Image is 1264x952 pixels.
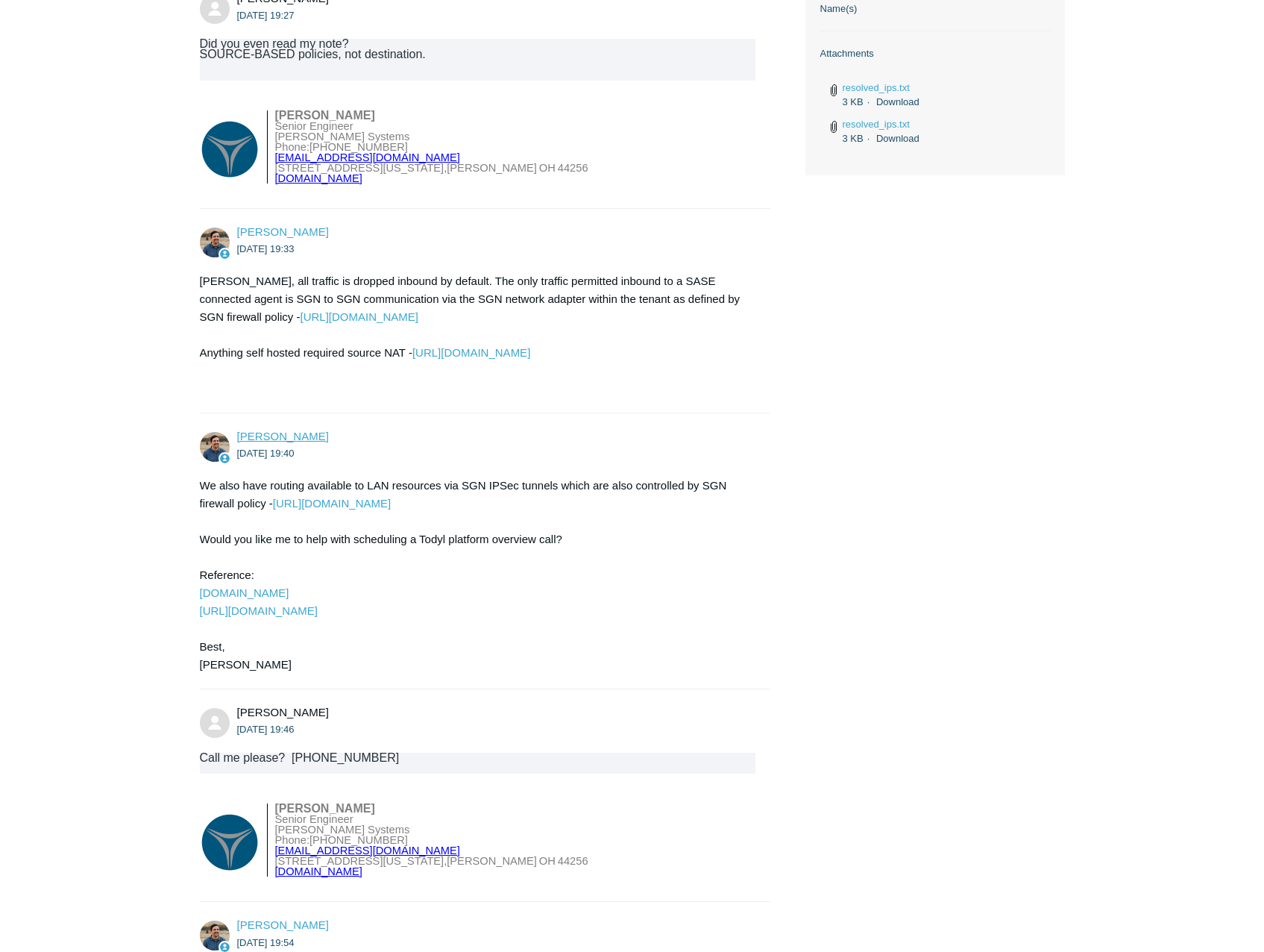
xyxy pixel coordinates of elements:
[843,82,910,93] a: resolved_ips.txt
[275,835,588,845] td: Phone:
[275,824,588,835] td: [PERSON_NAME] Systems
[237,448,295,459] time: 2025-09-16T19:40:28Z
[237,918,329,931] a: [PERSON_NAME]
[237,243,295,254] time: 2025-09-16T19:33:48Z
[200,586,289,599] a: [DOMAIN_NAME]
[537,163,556,173] td: OH
[237,706,329,718] span: Matthew OBrien
[200,753,756,763] div: Call me please? [PHONE_NUMBER]
[309,141,408,153] a: [PHONE_NUMBER]
[275,131,588,142] td: [PERSON_NAME] Systems
[237,430,329,442] a: [PERSON_NAME]
[275,845,460,857] a: [EMAIL_ADDRESS][DOMAIN_NAME]
[237,10,295,21] time: 2025-09-16T19:27:50Z
[876,133,919,144] a: Download
[447,856,537,866] td: [PERSON_NAME]
[273,497,391,510] a: [URL][DOMAIN_NAME]
[275,151,460,163] a: [EMAIL_ADDRESS][DOMAIN_NAME]
[309,834,408,846] a: [PHONE_NUMBER]
[275,856,444,866] td: [STREET_ADDRESS][US_STATE]
[275,121,588,131] td: Senior Engineer
[843,119,910,130] a: resolved_ips.txt
[556,856,588,866] td: 44256
[275,142,588,152] td: Phone:
[275,865,362,877] a: [DOMAIN_NAME]
[301,310,418,323] a: [URL][DOMAIN_NAME]
[200,39,756,49] div: Did you even read my note?
[237,225,329,238] a: [PERSON_NAME]
[275,804,588,814] td: [PERSON_NAME]
[200,272,756,398] div: [PERSON_NAME], all traffic is dropped inbound by default. The only traffic permitted inbound to a...
[200,49,756,60] div: SOURCE-BASED policies, not destination.
[444,856,447,866] td: ,
[843,133,874,144] span: 3 KB
[200,604,318,617] a: [URL][DOMAIN_NAME]
[843,96,874,107] span: 3 KB
[537,856,556,866] td: OH
[556,163,588,173] td: 44256
[275,110,588,121] td: [PERSON_NAME]
[237,225,329,238] span: Spencer Grissom
[412,346,530,359] a: [URL][DOMAIN_NAME]
[237,724,295,735] time: 2025-09-16T19:46:23Z
[444,163,447,173] td: ,
[200,477,756,674] div: We also have routing available to LAN resources via SGN IPSec tunnels which are also controlled b...
[876,96,919,107] a: Download
[237,937,295,948] time: 2025-09-16T19:54:56Z
[237,918,329,931] span: Spencer Grissom
[447,163,537,173] td: [PERSON_NAME]
[275,172,362,184] a: [DOMAIN_NAME]
[275,163,444,173] td: [STREET_ADDRESS][US_STATE]
[275,814,588,824] td: Senior Engineer
[820,46,1050,61] dt: Attachments
[237,430,329,442] span: Spencer Grissom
